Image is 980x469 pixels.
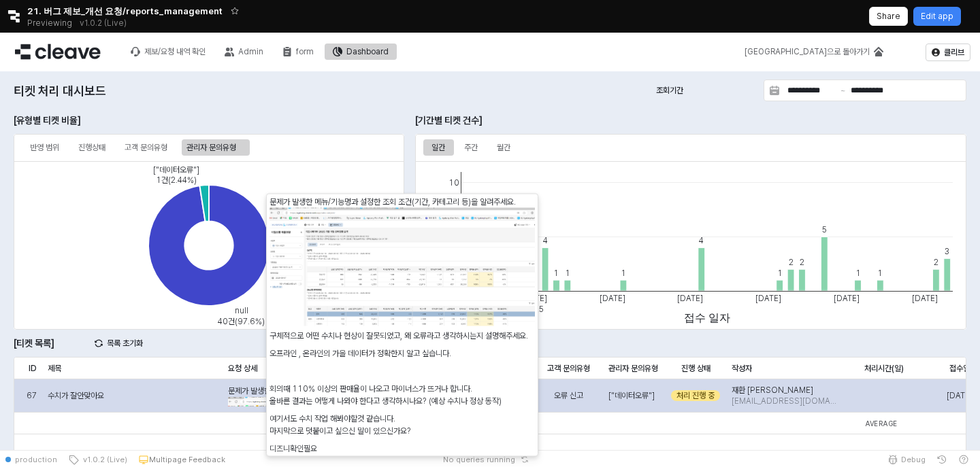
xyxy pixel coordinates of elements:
[732,396,836,406] span: [EMAIL_ADDRESS][DOMAIN_NAME]
[186,139,236,156] div: 관리자 문의유형
[27,16,72,30] span: Previewing
[72,14,134,33] button: Releases and History
[269,413,535,425] p: 여기서도 수치 작업 해봐야할것 같습니다.
[325,44,397,60] button: Dashboard
[14,114,163,128] p: [유형별 티켓 비율]
[79,454,127,465] span: v1.0.2 (Live)
[732,363,752,374] span: 작성자
[122,44,214,60] button: 제보/요청 내역 확인
[423,139,453,156] div: 일간
[22,139,67,156] div: 반영 범위
[864,363,904,374] span: 처리시간(일)
[149,454,225,465] p: Multipage Feedback
[456,139,486,156] div: 주간
[949,363,970,374] span: 접수일
[464,139,478,156] div: 주간
[877,11,900,22] p: Share
[926,44,970,61] button: 클리브
[745,47,870,56] div: [GEOGRAPHIC_DATA]으로 돌아가기
[15,454,57,465] span: production
[238,47,263,56] div: Admin
[216,44,272,60] button: Admin
[882,450,931,469] button: Debug
[228,4,242,18] button: Add app to favorites
[547,363,590,374] span: 고객 문의유형
[431,139,445,156] div: 일간
[63,450,133,469] button: v1.0.2 (Live)
[116,139,176,156] div: 고객 문의유형
[269,383,535,395] p: 회의때 110% 이상의 판매율이 나오고 마이너스가 뜨거나 합니다.
[14,82,244,100] p: 티켓 처리 대시보드
[144,47,206,56] div: 제보/요청 내역 확인
[346,47,389,56] div: Dashboard
[14,336,83,351] p: [티켓 목록]
[944,47,964,58] p: 클리브
[269,208,535,326] img: H8Kh4yS4wBatAAAAABJRU5ErkJggg==
[732,385,813,396] span: 재환 [PERSON_NAME]
[269,196,535,455] div: 문제가 발생한 메뉴/기능명과 설정한 조회 조건(기간, 카테고리 등)을 알려주세요. 구체적으로 어떤 수치나 현상이 잘못되었고, 왜 오류라고 생각하시는지 설명해주세요. 올바른 결...
[125,139,167,156] div: 고객 문의유형
[415,114,565,128] p: [기간별 티켓 건수]
[30,139,59,156] div: 반영 범위
[931,450,953,469] button: History
[865,419,903,428] span: Average
[518,455,532,464] button: Reset app state
[70,139,114,156] div: 진행상태
[681,363,710,374] span: 진행 상태
[29,363,37,374] span: ID
[869,7,908,26] button: Share app
[489,139,519,156] div: 월간
[48,390,104,401] span: 수치가 잘안맞아요
[178,139,244,156] div: 관리자 문의유형
[27,4,223,18] span: 21. 버그 제보_개선 요청/reports_management
[296,47,314,56] div: form
[953,450,975,469] button: Help
[608,390,655,401] span: ["데이터오류"]
[48,363,61,374] span: 제목
[78,139,105,156] div: 진행상태
[608,363,658,374] span: 관리자 문의유형
[947,390,973,401] span: [DATE]
[269,442,535,455] p: 디즈니확인필요
[736,44,892,60] button: [GEOGRAPHIC_DATA]으로 돌아가기
[27,14,134,33] div: Previewing v1.0.2 (Live)
[554,390,583,401] span: 오류 신고
[228,363,257,374] span: 요청 상세
[901,454,926,465] span: Debug
[80,18,127,29] p: v1.0.2 (Live)
[921,11,953,22] p: Edit app
[676,390,715,401] span: 처리 진행 중
[88,332,149,354] button: reset list
[736,44,892,60] div: 메인으로 돌아가기
[133,450,231,469] button: Multipage Feedback
[497,139,510,156] div: 월간
[274,44,322,60] button: form
[269,347,535,360] p: 오프라인 , 온라인의 가을 데이터가 정확한지 알고 싶습니다.
[107,338,143,349] p: 목록 초기화
[913,7,961,26] button: Edit app
[27,390,37,401] span: 67
[443,454,515,465] span: No queries running
[656,86,683,95] span: 조회기간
